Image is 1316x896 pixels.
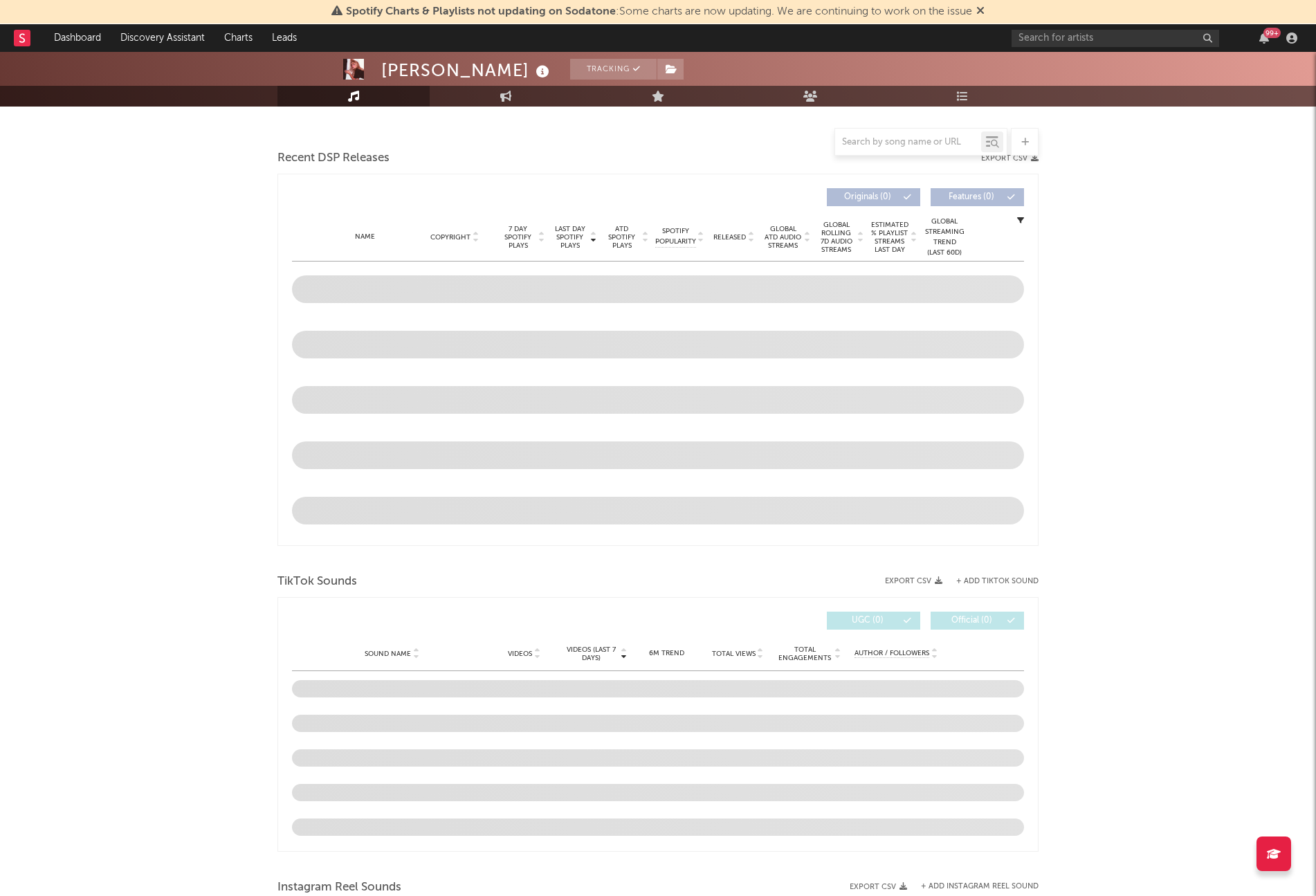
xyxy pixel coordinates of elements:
span: Videos [508,650,532,658]
span: Originals ( 0 ) [836,193,899,201]
span: Last Day Spotify Plays [551,225,588,250]
div: 99 + [1263,28,1281,38]
input: Search for artists [1012,30,1219,47]
span: Total Views [712,650,756,658]
span: Released [713,233,746,241]
a: Discovery Assistant [111,24,214,52]
span: ATD Spotify Plays [603,225,640,250]
button: UGC(0) [827,612,920,630]
span: 7 Day Spotify Plays [500,225,536,250]
span: Global ATD Audio Streams [764,225,802,250]
span: Instagram Reel Sounds [277,879,401,896]
span: Copyright [430,233,470,241]
span: Spotify Popularity [655,226,696,247]
span: Spotify Charts & Playlists not updating on Sodatone [346,6,616,17]
div: Global Streaming Trend (Last 60D) [924,217,965,258]
input: Search by song name or URL [835,137,981,148]
span: Total Engagements [777,646,833,662]
span: Videos (last 7 days) [563,646,619,662]
div: Name [320,232,410,242]
button: 99+ [1259,33,1269,44]
button: Features(0) [931,188,1024,206]
span: Recent DSP Releases [277,150,390,167]
span: Global Rolling 7D Audio Streams [817,221,855,254]
button: + Add TikTok Sound [956,578,1039,585]
button: Official(0) [931,612,1024,630]
div: 6M Trend [634,648,699,659]
span: Official ( 0 ) [940,616,1003,625]
button: Export CSV [981,154,1039,163]
button: Originals(0) [827,188,920,206]
div: + Add Instagram Reel Sound [907,883,1039,890]
span: Sound Name [365,650,411,658]
a: Dashboard [44,24,111,52]
span: UGC ( 0 ) [836,616,899,625]
span: Features ( 0 ) [940,193,1003,201]
span: Author / Followers [855,649,929,658]
button: Export CSV [885,577,942,585]
span: TikTok Sounds [277,574,357,590]
span: : Some charts are now updating. We are continuing to work on the issue [346,6,972,17]
span: Dismiss [976,6,985,17]
button: + Add Instagram Reel Sound [921,883,1039,890]
div: [PERSON_NAME] [381,59,553,82]
button: Export CSV [850,883,907,891]
button: + Add TikTok Sound [942,578,1039,585]
button: Tracking [570,59,657,80]
span: Estimated % Playlist Streams Last Day [870,221,908,254]
a: Leads [262,24,307,52]
a: Charts [214,24,262,52]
